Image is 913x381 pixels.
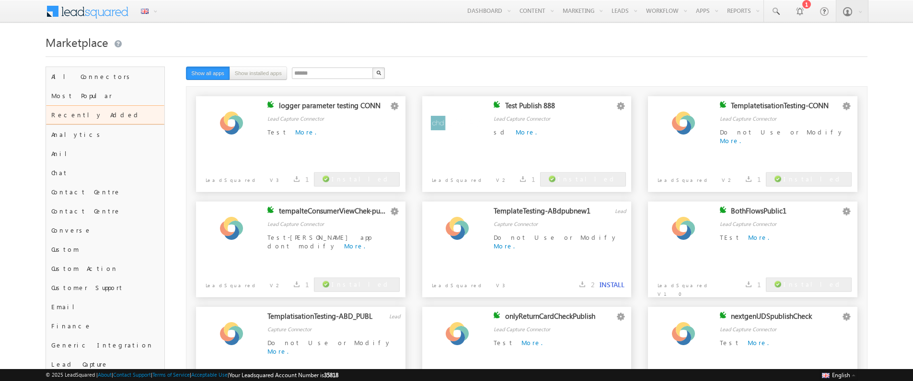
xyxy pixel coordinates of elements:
div: All Connectors [46,67,164,86]
span: Installed [332,175,391,183]
img: checking status [267,101,274,108]
span: TEst [720,233,740,241]
a: More. [494,242,515,250]
div: onlyReturnCardCheckPublish [505,312,615,325]
span: Test-[PERSON_NAME] app dont modify [267,233,371,250]
a: More. [720,136,741,145]
p: LeadSquared V2 [196,276,280,290]
div: Custom [46,240,164,259]
div: Custom Action [46,259,164,278]
img: Alternate Logo [220,217,243,240]
span: © 2025 LeadSquared | | | | | [46,370,338,380]
img: Alternate Logo [220,112,243,134]
img: Alternate Logo [672,112,695,134]
a: More. [521,338,543,347]
a: Acceptable Use [191,371,228,378]
a: More. [748,233,769,241]
a: More. [516,128,537,136]
div: Test Publish 888 [505,101,615,114]
p: LeadSquared V3 [422,276,506,290]
span: 1 [305,280,309,289]
div: Contact Centre [46,182,164,202]
img: checking status [494,312,500,318]
p: LeadSquared V2 [648,171,732,184]
div: Email [46,297,164,316]
div: logger parameter testing CONN [279,101,389,114]
div: Customer Support [46,278,164,297]
span: Installed [332,280,391,288]
span: Marketplace [46,34,108,50]
span: 1 [757,280,761,289]
span: sd [494,128,508,136]
img: downloads [294,281,300,287]
img: downloads [746,176,751,182]
img: Alternate Logo [672,217,695,240]
div: tempalteConsumerViewChek-publc [279,206,389,220]
button: English [820,369,858,381]
img: checking status [494,101,500,108]
p: LeadSquared V3 [196,171,280,184]
span: Test [720,338,740,347]
div: Chat [46,163,164,182]
div: Lead Capture [46,355,164,374]
p: LeadSquared V1.0 [648,276,732,298]
div: Contact Centre [46,202,164,221]
span: English [832,371,850,379]
span: Do not Use or Modify [720,128,844,136]
img: Alternate Logo [220,322,243,345]
div: Generic Integration [46,336,164,355]
button: Show installed apps [230,67,287,80]
img: Alternate Logo [446,217,469,240]
div: BothFlowsPublic1 [731,206,841,220]
div: Most Popular [46,86,164,105]
img: downloads [746,281,751,287]
span: Do not Use or Modify [267,338,392,347]
img: checking status [720,101,727,108]
a: Terms of Service [152,371,190,378]
img: downloads [579,281,585,287]
button: Show all apps [186,67,230,80]
span: Installed [558,175,617,183]
div: Finance [46,316,164,336]
div: Converse [46,221,164,240]
img: Search [376,70,381,75]
img: checking status [720,312,727,318]
a: About [98,371,112,378]
img: Alternate Logo [430,115,484,131]
span: 1 [305,175,309,184]
span: 1 [757,175,761,184]
a: More. [295,128,316,136]
span: Installed [784,175,843,183]
span: 2 [591,280,595,289]
div: nextgenUDSpublishCheck [731,312,841,325]
div: TemplateTesting-ABdpubnew1 [494,206,604,220]
span: Test [267,128,288,136]
img: Alternate Logo [446,322,469,345]
img: checking status [267,206,274,213]
a: Contact Support [113,371,151,378]
img: downloads [294,176,300,182]
span: Installed [784,280,843,288]
p: LeadSquared V2 [422,171,506,184]
div: TemplatetisationTesting-CONN [731,101,841,114]
span: 1 [532,175,535,184]
span: 35818 [324,371,338,379]
a: More. [267,347,289,355]
span: Your Leadsquared Account Number is [229,371,338,379]
div: Analytics [46,125,164,144]
div: Recently Added [46,105,164,124]
button: INSTALL [600,280,624,289]
a: More. [344,242,365,250]
span: Do not Use or Modify [494,233,618,241]
img: Alternate Logo [672,322,695,345]
span: Test [494,338,514,347]
img: downloads [520,176,526,182]
a: More. [748,338,769,347]
div: Anil [46,144,164,163]
img: checking status [720,206,727,213]
div: TemplatisationTesting-ABD_PUBL [267,312,378,325]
